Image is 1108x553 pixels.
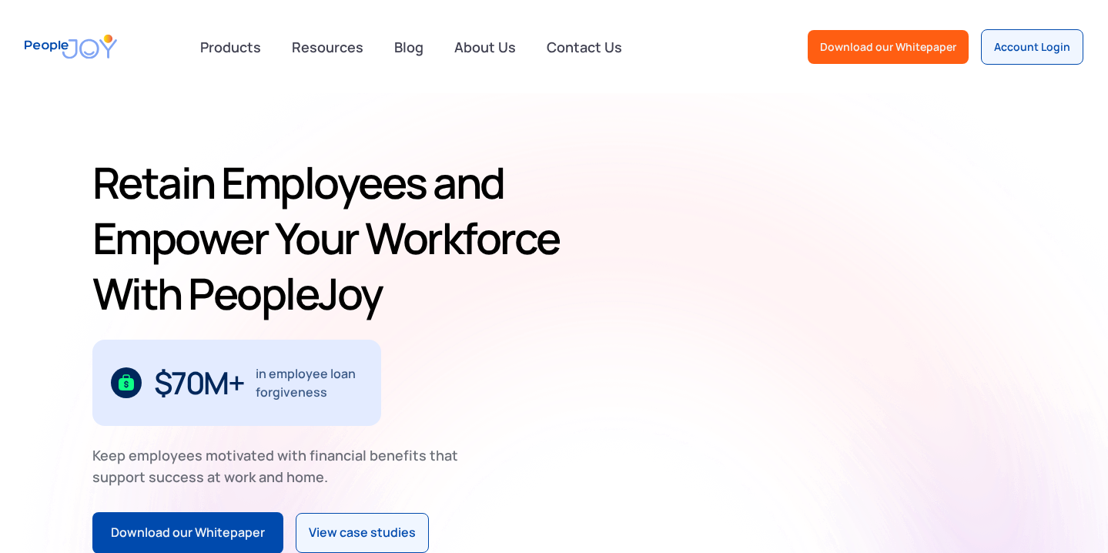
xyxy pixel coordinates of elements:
a: home [25,25,117,69]
a: Contact Us [537,30,631,64]
a: Account Login [981,29,1083,65]
div: Download our Whitepaper [820,39,956,55]
div: View case studies [309,523,416,543]
div: Download our Whitepaper [111,523,265,543]
h1: Retain Employees and Empower Your Workforce With PeopleJoy [92,155,573,321]
div: Account Login [994,39,1070,55]
a: View case studies [296,513,429,553]
div: Products [191,32,270,62]
div: $70M+ [154,370,244,395]
a: About Us [445,30,525,64]
div: Keep employees motivated with financial benefits that support success at work and home. [92,444,471,488]
a: Resources [283,30,373,64]
a: Download our Whitepaper [808,30,969,64]
div: 1 / 3 [92,340,381,426]
div: in employee loan forgiveness [256,364,363,401]
a: Blog [385,30,433,64]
